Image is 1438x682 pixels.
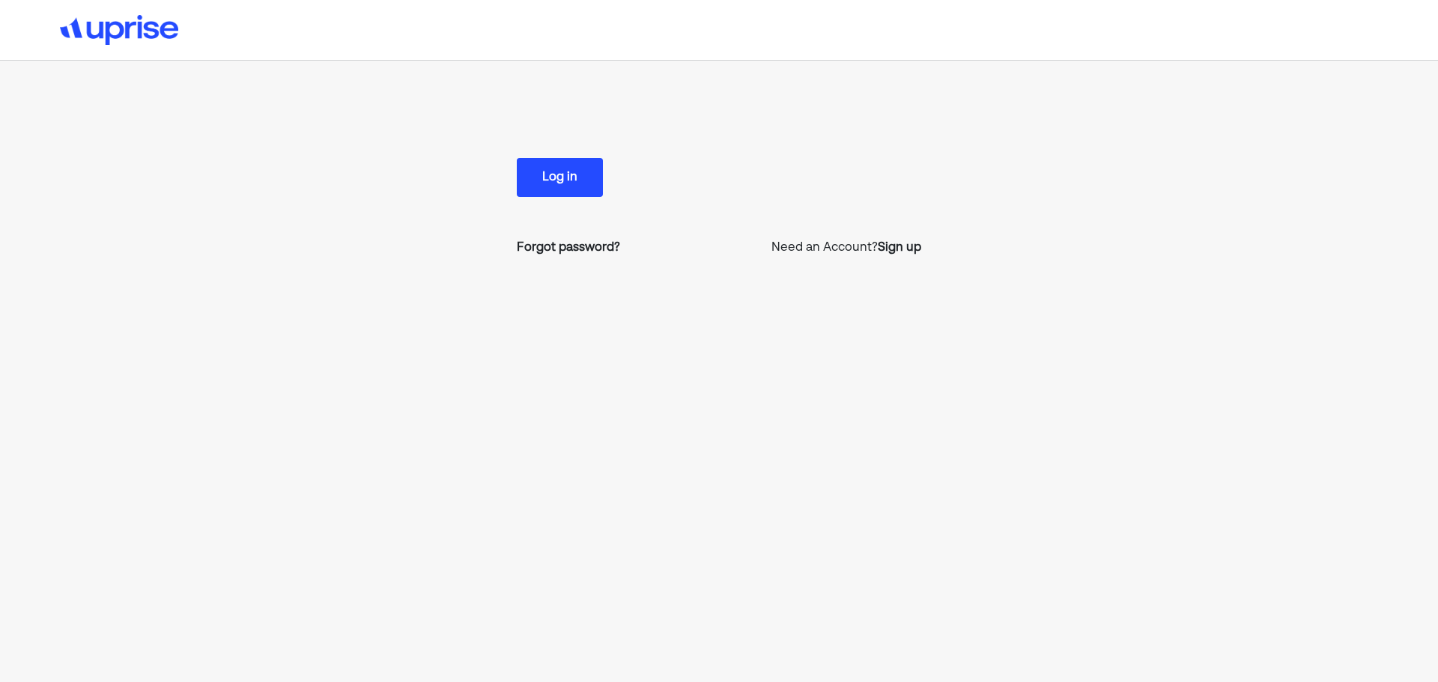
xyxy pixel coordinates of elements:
a: Sign up [878,239,921,257]
button: Log in [517,158,603,197]
a: Forgot password? [517,239,620,257]
p: Need an Account? [771,239,921,257]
